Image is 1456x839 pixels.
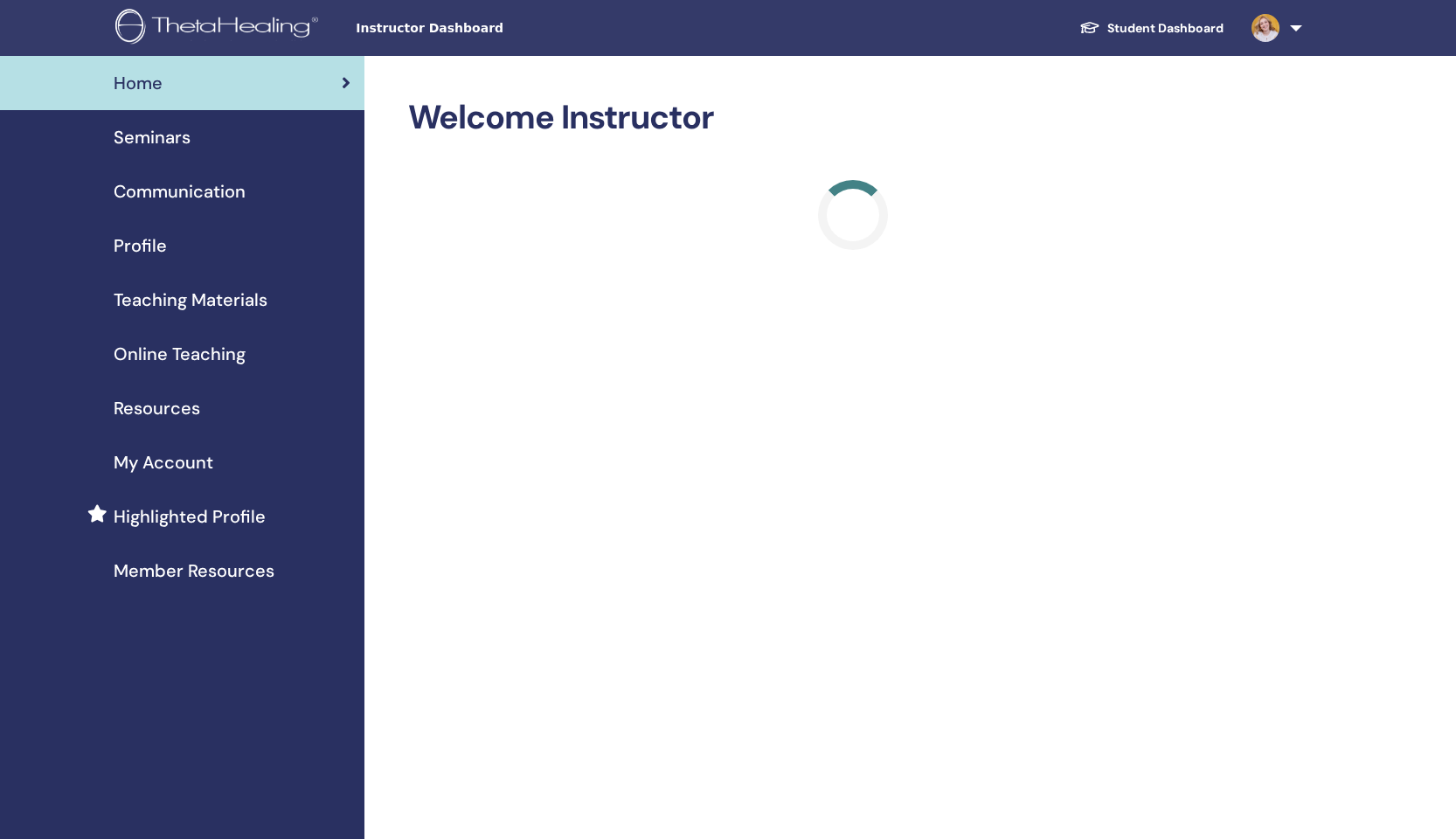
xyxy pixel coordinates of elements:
img: graduation-cap-white.svg [1079,20,1100,35]
span: Instructor Dashboard [356,19,618,38]
span: Communication [114,178,246,205]
img: default.jpg [1251,14,1279,42]
span: Online Teaching [114,341,246,367]
span: My Account [114,449,213,475]
span: Seminars [114,124,191,150]
span: Home [114,70,163,96]
span: Highlighted Profile [114,503,266,530]
h2: Welcome Instructor [408,98,1300,138]
span: Teaching Materials [114,287,267,313]
a: Student Dashboard [1065,12,1238,45]
img: logo.png [115,9,324,48]
span: Member Resources [114,558,274,584]
span: Profile [114,232,167,259]
span: Resources [114,395,200,421]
